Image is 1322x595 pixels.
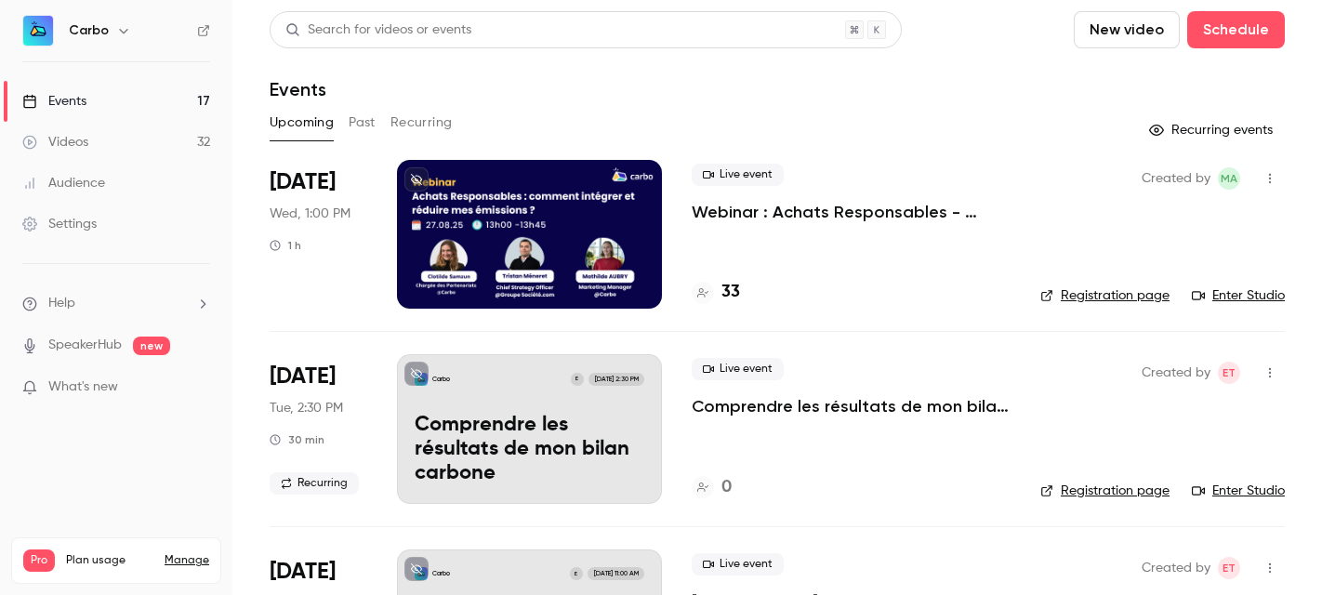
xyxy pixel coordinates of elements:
div: 30 min [270,432,324,447]
span: Created by [1142,362,1210,384]
span: Eglantine Thierry Laumont [1218,557,1240,579]
a: Registration page [1040,286,1170,305]
iframe: Noticeable Trigger [188,379,210,396]
span: Eglantine Thierry Laumont [1218,362,1240,384]
a: Manage [165,553,209,568]
button: New video [1074,11,1180,48]
a: Registration page [1040,482,1170,500]
span: Help [48,294,75,313]
span: Created by [1142,167,1210,190]
div: Events [22,92,86,111]
div: Search for videos or events [285,20,471,40]
div: Sep 2 Tue, 2:30 PM (Europe/Paris) [270,354,367,503]
button: Recurring [390,108,453,138]
button: Upcoming [270,108,334,138]
span: Wed, 1:00 PM [270,205,350,223]
h4: 0 [721,475,732,500]
span: What's new [48,377,118,397]
span: [DATE] [270,557,336,587]
span: new [133,337,170,355]
a: Enter Studio [1192,286,1285,305]
a: Comprendre les résultats de mon bilan carboneCarboE[DATE] 2:30 PMComprendre les résultats de mon ... [397,354,662,503]
span: Created by [1142,557,1210,579]
a: Enter Studio [1192,482,1285,500]
img: Carbo [23,16,53,46]
span: [DATE] [270,362,336,391]
h6: Carbo [69,21,109,40]
span: ET [1223,362,1236,384]
div: Audience [22,174,105,192]
span: MA [1221,167,1237,190]
a: SpeakerHub [48,336,122,355]
div: E [570,372,585,387]
span: Plan usage [66,553,153,568]
a: 0 [692,475,732,500]
h4: 33 [721,280,740,305]
span: ET [1223,557,1236,579]
span: Tue, 2:30 PM [270,399,343,417]
button: Recurring events [1141,115,1285,145]
span: Pro [23,549,55,572]
p: Carbo [432,569,450,578]
button: Schedule [1187,11,1285,48]
span: [DATE] 2:30 PM [588,373,643,386]
span: Live event [692,553,784,575]
a: 33 [692,280,740,305]
a: Comprendre les résultats de mon bilan carbone [692,395,1011,417]
p: Carbo [432,375,450,384]
div: Aug 27 Wed, 1:00 PM (Europe/Paris) [270,160,367,309]
span: Recurring [270,472,359,495]
div: Settings [22,215,97,233]
span: Live event [692,164,784,186]
h1: Events [270,78,326,100]
span: Mathilde Aubry [1218,167,1240,190]
span: [DATE] 11:00 AM [588,567,643,580]
a: Webinar : Achats Responsables - Comment intégrer et réduire mes émissions du scope 3 ? [692,201,1011,223]
div: Videos [22,133,88,152]
li: help-dropdown-opener [22,294,210,313]
div: 1 h [270,238,301,253]
p: Comprendre les résultats de mon bilan carbone [415,414,644,485]
span: Live event [692,358,784,380]
button: Past [349,108,376,138]
span: [DATE] [270,167,336,197]
div: E [569,566,584,581]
